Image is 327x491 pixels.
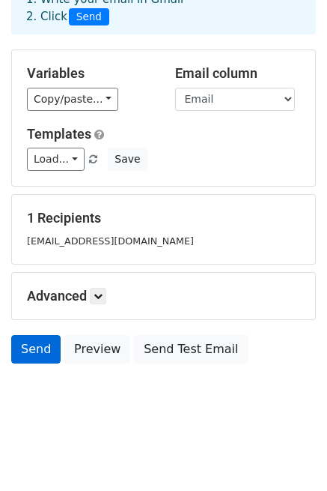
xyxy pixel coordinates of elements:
h5: Variables [27,65,153,82]
h5: Email column [175,65,301,82]
small: [EMAIL_ADDRESS][DOMAIN_NAME] [27,235,194,247]
iframe: Chat Widget [252,419,327,491]
a: Preview [64,335,130,364]
div: 聊天小组件 [252,419,327,491]
a: Templates [27,126,91,142]
a: Send [11,335,61,364]
h5: 1 Recipients [27,210,300,226]
span: Send [69,8,109,26]
button: Save [108,148,147,171]
a: Send Test Email [134,335,248,364]
a: Load... [27,148,85,171]
a: Copy/paste... [27,88,118,111]
h5: Advanced [27,288,300,304]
